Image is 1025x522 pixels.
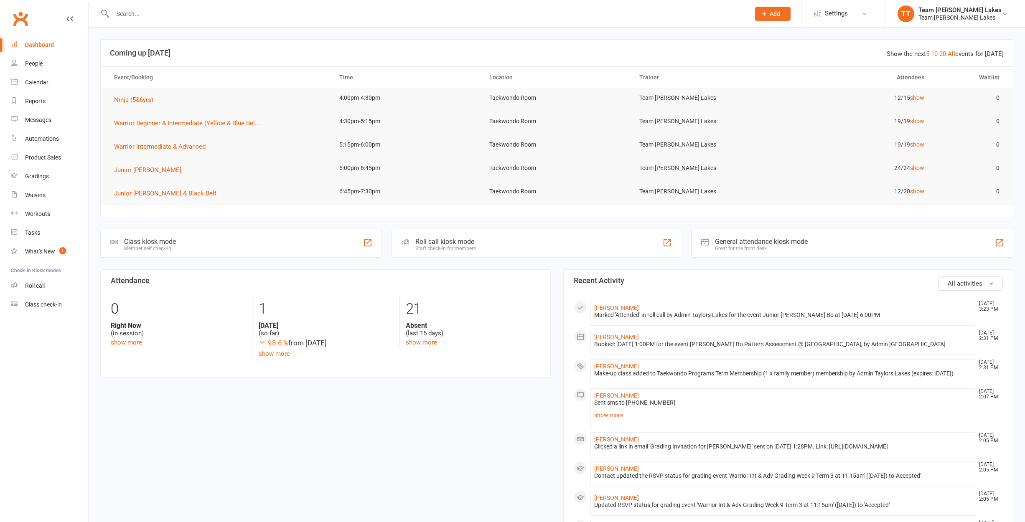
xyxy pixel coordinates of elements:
td: Team [PERSON_NAME] Lakes [632,111,782,131]
button: Warrior Beginner & Intermediate (Yellow & Blue Bel... [114,118,266,128]
td: 6:00pm-6:45pm [332,158,482,178]
div: 1 [259,296,393,322]
a: 20 [939,50,946,58]
a: [PERSON_NAME] [594,436,639,443]
div: Calendar [25,79,48,86]
time: [DATE] 2:05 PM [975,433,1002,443]
a: Gradings [11,167,88,186]
div: Updated RSVP status for grading event 'Warrior Int & Adv Grading Week 9 Term 3 at 11:15am' ([DATE... [594,502,972,509]
a: All [948,50,955,58]
td: 19/19 [782,135,932,155]
a: Automations [11,129,88,148]
time: [DATE] 2:07 PM [975,389,1002,400]
a: [PERSON_NAME] [594,494,639,501]
a: show more [406,339,437,346]
button: All activities [938,276,1003,291]
div: Automations [25,135,59,142]
div: Roll call kiosk mode [415,238,476,246]
a: Tasks [11,223,88,242]
td: 0 [932,158,1007,178]
div: (in session) [111,322,246,337]
a: show [910,165,924,171]
th: Waitlist [932,67,1007,88]
div: 0 [111,296,246,322]
div: Team [PERSON_NAME] Lakes [918,6,1002,14]
span: 1 [59,247,66,254]
span: Settings [825,4,848,23]
a: show more [111,339,142,346]
span: Warrior Intermediate & Advanced [114,143,206,150]
div: 21 [406,296,540,322]
div: Waivers [25,192,46,198]
time: [DATE] 2:31 PM [975,360,1002,370]
div: Roll call [25,282,45,289]
a: [PERSON_NAME] [594,304,639,311]
th: Attendees [782,67,932,88]
time: [DATE] 2:05 PM [975,462,1002,473]
div: General attendance kiosk mode [715,238,808,246]
a: Workouts [11,205,88,223]
a: [PERSON_NAME] [594,334,639,340]
div: Gradings [25,173,49,180]
a: Waivers [11,186,88,205]
a: Calendar [11,73,88,92]
div: Reports [25,98,46,104]
td: 4:30pm-5:15pm [332,111,482,131]
div: Dashboard [25,41,54,48]
a: 5 [926,50,929,58]
a: What's New1 [11,242,88,261]
div: Show the next events for [DATE] [887,49,1004,59]
span: Add [770,10,780,17]
td: Team [PERSON_NAME] Lakes [632,135,782,155]
div: Team [PERSON_NAME] Lakes [918,14,1002,21]
button: Junior [PERSON_NAME] & Black Belt [114,188,222,198]
h3: Coming up [DATE] [110,49,1004,57]
span: Warrior Beginner & Intermediate (Yellow & Blue Bel... [114,119,260,127]
td: 5:15pm-6:00pm [332,135,482,155]
time: [DATE] 2:31 PM [975,330,1002,341]
a: show more [259,350,290,357]
div: (so far) [259,322,393,337]
span: -98.6 % [259,339,288,347]
div: Member self check-in [124,246,176,251]
td: Taekwondo Room [482,182,632,201]
td: Taekwondo Room [482,88,632,108]
div: Great for the front desk [715,246,808,251]
td: 0 [932,135,1007,155]
span: Ninja (5&6yrs) [114,96,153,104]
button: Junior [PERSON_NAME] [114,165,187,175]
th: Location [482,67,632,88]
a: Class kiosk mode [11,295,88,314]
div: Class kiosk mode [124,238,176,246]
td: Taekwondo Room [482,135,632,155]
div: Staff check-in for members [415,246,476,251]
div: People [25,60,43,67]
a: show [910,188,924,195]
time: [DATE] 2:05 PM [975,491,1002,502]
div: What's New [25,248,55,255]
a: Messages [11,111,88,129]
div: Workouts [25,210,50,217]
span: Sent sms to [PHONE_NUMBER] [594,399,675,406]
td: 24/24 [782,158,932,178]
strong: [DATE] [259,322,393,329]
div: from [DATE] [259,337,393,349]
a: Roll call [11,276,88,295]
td: 6:45pm-7:30pm [332,182,482,201]
td: Team [PERSON_NAME] Lakes [632,182,782,201]
td: 0 [932,182,1007,201]
td: 0 [932,88,1007,108]
div: Tasks [25,229,40,236]
div: Contact updated the RSVP status for grading event 'Warrior Int & Adv Grading Week 9 Term 3 at 11:... [594,472,972,479]
button: Warrior Intermediate & Advanced [114,142,211,152]
td: Team [PERSON_NAME] Lakes [632,88,782,108]
span: All activities [948,280,982,287]
td: 19/19 [782,111,932,131]
a: [PERSON_NAME] [594,392,639,399]
div: Messages [25,117,51,123]
td: 0 [932,111,1007,131]
a: People [11,54,88,73]
a: 10 [931,50,938,58]
strong: Absent [406,322,540,329]
h3: Recent Activity [574,276,1003,285]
